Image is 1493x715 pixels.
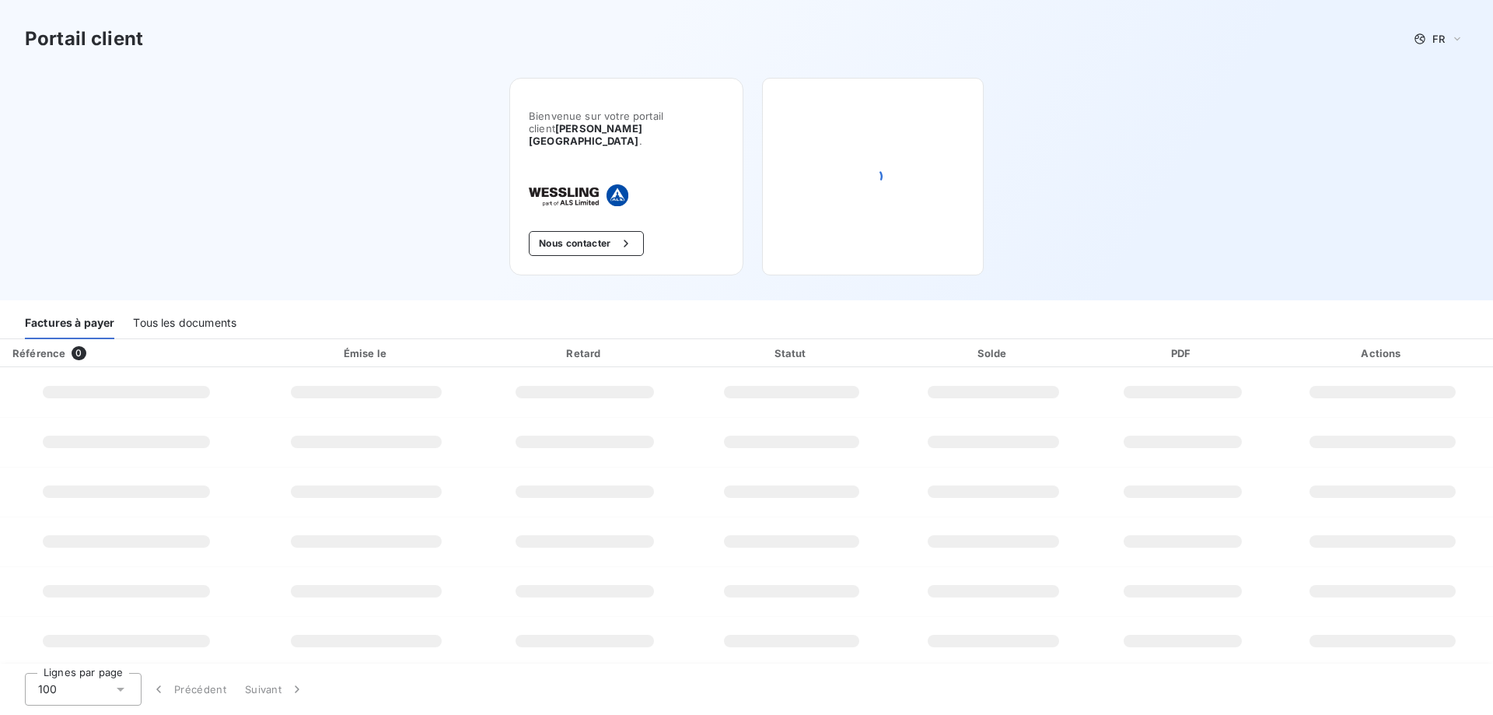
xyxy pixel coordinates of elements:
div: Retard [484,345,687,361]
span: [PERSON_NAME] [GEOGRAPHIC_DATA] [529,122,642,147]
span: 100 [38,682,57,697]
div: Statut [693,345,891,361]
div: Actions [1275,345,1490,361]
div: Tous les documents [133,307,236,339]
span: Bienvenue sur votre portail client . [529,110,724,147]
div: Émise le [256,345,477,361]
div: Factures à payer [25,307,114,339]
span: FR [1432,33,1445,45]
button: Suivant [236,673,314,706]
div: Référence [12,347,65,359]
span: 0 [72,346,86,360]
button: Précédent [142,673,236,706]
button: Nous contacter [529,231,644,256]
div: PDF [1096,345,1269,361]
h3: Portail client [25,25,143,53]
img: Company logo [529,184,628,206]
div: Solde [897,345,1090,361]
